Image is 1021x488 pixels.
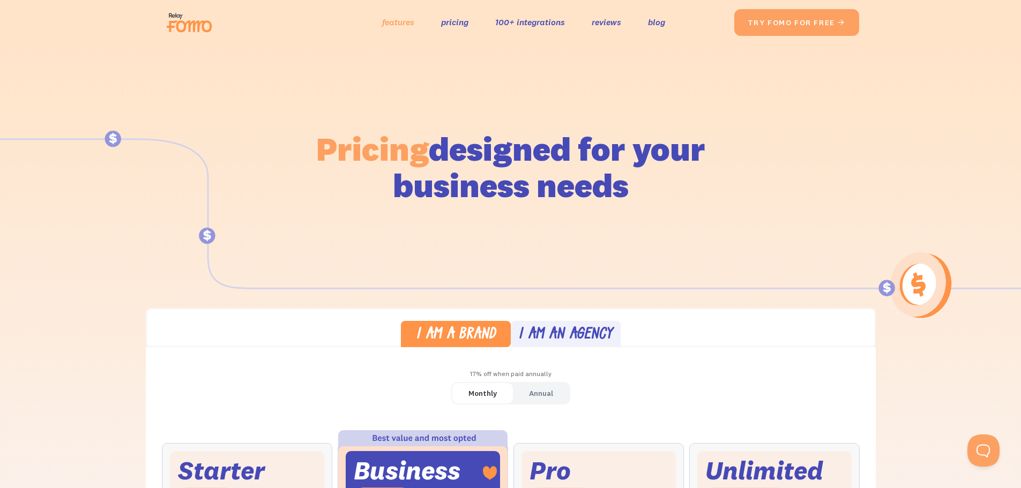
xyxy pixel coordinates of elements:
[441,14,468,30] a: pricing
[178,459,265,482] div: Starter
[416,327,496,343] div: I am a brand
[316,128,429,169] span: Pricing
[530,459,571,482] div: Pro
[837,18,846,27] span: 
[967,434,1000,467] iframe: Toggle Customer Support
[529,386,553,401] div: Annual
[382,14,414,30] a: features
[354,459,460,482] div: Business
[592,14,621,30] a: reviews
[518,327,613,343] div: I am an agency
[705,459,823,482] div: Unlimited
[648,14,665,30] a: blog
[495,14,565,30] a: 100+ integrations
[146,366,876,382] div: 17% off when paid annually
[468,386,497,401] div: Monthly
[734,9,859,36] a: try fomo for free
[316,131,706,204] h1: designed for your business needs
